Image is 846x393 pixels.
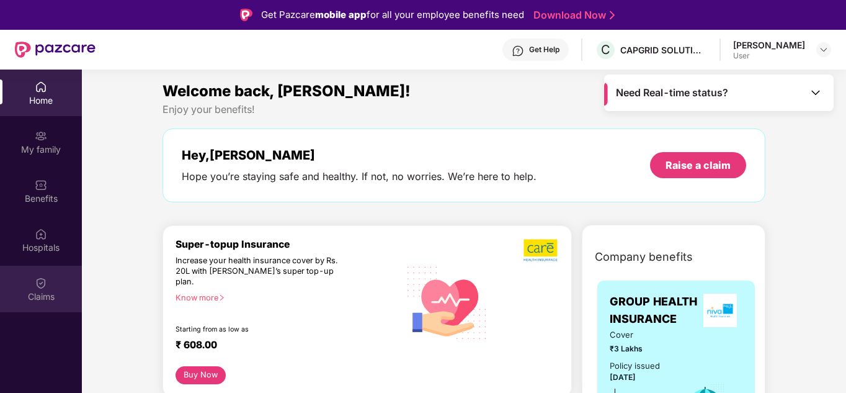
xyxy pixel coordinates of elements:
[163,82,411,100] span: Welcome back, [PERSON_NAME]!
[35,130,47,142] img: svg+xml;base64,PHN2ZyB3aWR0aD0iMjAiIGhlaWdodD0iMjAiIHZpZXdCb3g9IjAgMCAyMCAyMCIgZmlsbD0ibm9uZSIgeG...
[610,359,660,373] div: Policy issued
[529,45,559,55] div: Get Help
[523,238,559,262] img: b5dec4f62d2307b9de63beb79f102df3.png
[610,9,615,22] img: Stroke
[15,42,96,58] img: New Pazcare Logo
[601,42,610,57] span: C
[176,238,399,250] div: Super-topup Insurance
[163,103,765,116] div: Enjoy your benefits!
[595,248,693,266] span: Company benefits
[610,328,668,341] span: Cover
[176,339,387,354] div: ₹ 608.00
[620,44,707,56] div: CAPGRID SOLUTIONS PRIVATE LIMITED
[666,158,731,172] div: Raise a claim
[533,9,611,22] a: Download Now
[35,277,47,289] img: svg+xml;base64,PHN2ZyBpZD0iQ2xhaW0iIHhtbG5zPSJodHRwOi8vd3d3LnczLm9yZy8yMDAwL3N2ZyIgd2lkdGg9IjIwIi...
[176,293,392,302] div: Know more
[610,343,668,355] span: ₹3 Lakhs
[399,253,496,351] img: svg+xml;base64,PHN2ZyB4bWxucz0iaHR0cDovL3d3dy53My5vcmcvMjAwMC9zdmciIHhtbG5zOnhsaW5rPSJodHRwOi8vd3...
[182,148,537,163] div: Hey, [PERSON_NAME]
[809,86,822,99] img: Toggle Icon
[315,9,367,20] strong: mobile app
[610,373,636,382] span: [DATE]
[35,179,47,191] img: svg+xml;base64,PHN2ZyBpZD0iQmVuZWZpdHMiIHhtbG5zPSJodHRwOi8vd3d3LnczLm9yZy8yMDAwL3N2ZyIgd2lkdGg9Ij...
[610,293,698,328] span: GROUP HEALTH INSURANCE
[218,294,225,301] span: right
[733,39,805,51] div: [PERSON_NAME]
[35,81,47,93] img: svg+xml;base64,PHN2ZyBpZD0iSG9tZSIgeG1sbnM9Imh0dHA6Ly93d3cudzMub3JnLzIwMDAvc3ZnIiB3aWR0aD0iMjAiIG...
[616,86,728,99] span: Need Real-time status?
[240,9,252,21] img: Logo
[35,228,47,240] img: svg+xml;base64,PHN2ZyBpZD0iSG9zcGl0YWxzIiB4bWxucz0iaHR0cDovL3d3dy53My5vcmcvMjAwMC9zdmciIHdpZHRoPS...
[261,7,524,22] div: Get Pazcare for all your employee benefits need
[176,325,347,334] div: Starting from as low as
[512,45,524,57] img: svg+xml;base64,PHN2ZyBpZD0iSGVscC0zMngzMiIgeG1sbnM9Imh0dHA6Ly93d3cudzMub3JnLzIwMDAvc3ZnIiB3aWR0aD...
[182,170,537,183] div: Hope you’re staying safe and healthy. If not, no worries. We’re here to help.
[733,51,805,61] div: User
[819,45,829,55] img: svg+xml;base64,PHN2ZyBpZD0iRHJvcGRvd24tMzJ4MzIiIHhtbG5zPSJodHRwOi8vd3d3LnczLm9yZy8yMDAwL3N2ZyIgd2...
[176,256,345,287] div: Increase your health insurance cover by Rs. 20L with [PERSON_NAME]’s super top-up plan.
[176,366,226,384] button: Buy Now
[703,294,737,327] img: insurerLogo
